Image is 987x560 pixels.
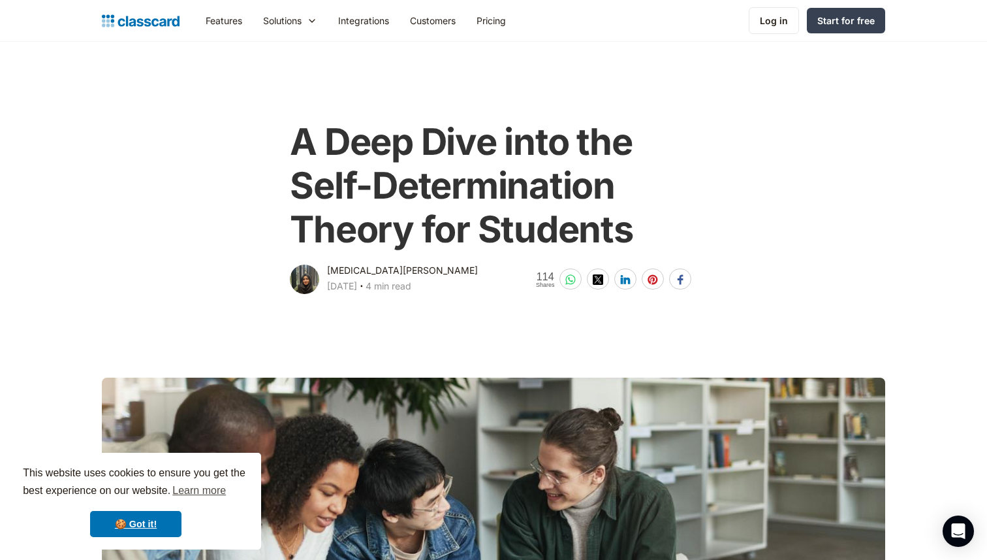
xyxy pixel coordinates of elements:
[817,14,875,27] div: Start for free
[102,12,180,30] a: home
[253,6,328,35] div: Solutions
[648,274,658,285] img: pinterest-white sharing button
[170,481,228,501] a: learn more about cookies
[263,14,302,27] div: Solutions
[536,271,555,282] span: 114
[466,6,516,35] a: Pricing
[749,7,799,34] a: Log in
[90,511,181,537] a: dismiss cookie message
[760,14,788,27] div: Log in
[357,278,366,297] div: ‧
[195,6,253,35] a: Features
[366,278,411,294] div: 4 min read
[23,465,249,501] span: This website uses cookies to ensure you get the best experience on our website.
[399,6,466,35] a: Customers
[327,278,357,294] div: [DATE]
[327,263,478,278] div: [MEDICAL_DATA][PERSON_NAME]
[593,274,603,285] img: twitter-white sharing button
[943,516,974,547] div: Open Intercom Messenger
[10,453,261,550] div: cookieconsent
[536,282,555,288] span: Shares
[565,274,576,285] img: whatsapp-white sharing button
[807,8,885,33] a: Start for free
[620,274,631,285] img: linkedin-white sharing button
[675,274,685,285] img: facebook-white sharing button
[328,6,399,35] a: Integrations
[290,120,697,252] h1: A Deep Dive into the Self-Determination Theory for Students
